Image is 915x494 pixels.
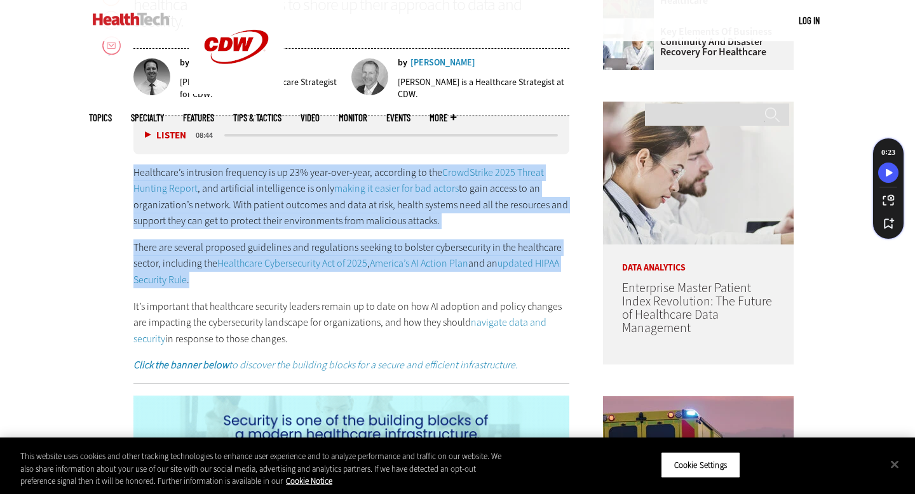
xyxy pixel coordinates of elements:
a: Features [183,113,214,123]
img: medical researchers look at data on desktop monitor [603,102,794,244]
a: America’s AI Action Plan [370,257,468,270]
a: Video [301,113,320,123]
button: Close [881,450,909,478]
em: to discover the building blocks for a secure and efficient infrastructure. [133,358,518,371]
strong: Click the banner below [133,358,229,371]
div: User menu [799,14,820,27]
span: Topics [89,113,112,123]
a: making it easier for bad actors [334,182,459,195]
a: CDW [189,84,284,97]
a: More information about your privacy [286,476,332,486]
p: It’s important that healthcare security leaders remain up to date on how AI adoption and policy c... [133,298,569,347]
a: Healthcare Cybersecurity Act of 2025 [217,257,367,270]
a: Enterprise Master Patient Index Revolution: The Future of Healthcare Data Management [622,279,772,337]
a: Events [386,113,410,123]
a: Tips & Tactics [233,113,281,123]
button: Listen [145,131,186,140]
span: Specialty [131,113,164,123]
img: Home [93,13,170,25]
a: navigate data and security [133,316,546,345]
span: More [430,113,456,123]
p: Data Analytics [603,244,794,272]
img: ht-foundationsofcare-q225-animated-desktop [133,396,569,471]
a: Log in [799,15,820,26]
p: There are several proposed guidelines and regulations seeking to bolster cybersecurity in the hea... [133,239,569,288]
p: Healthcare’s intrusion frequency is up 23% year-over-year, according to the , and artificial inte... [133,164,569,229]
a: MonITor [339,113,367,123]
button: Cookie Settings [661,451,740,478]
div: This website uses cookies and other tracking technologies to enhance user experience and to analy... [20,450,503,488]
a: Click the banner belowto discover the building blocks for a secure and efficient infrastructure. [133,358,518,371]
